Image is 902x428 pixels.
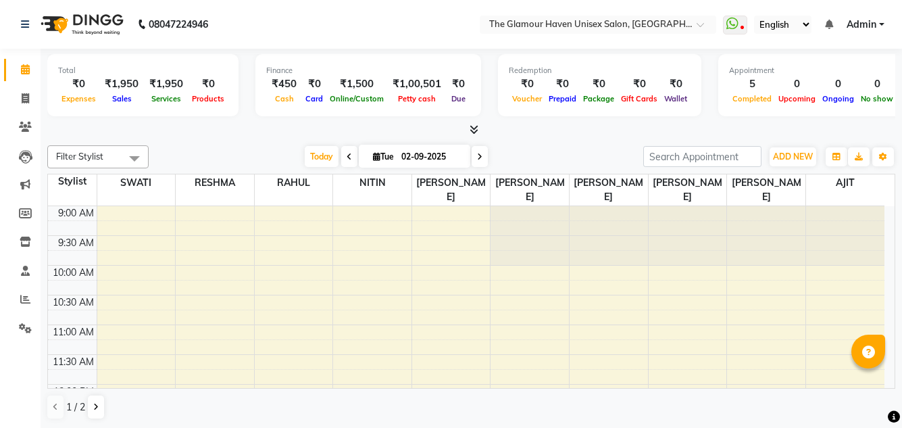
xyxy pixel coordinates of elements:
[302,76,326,92] div: ₹0
[729,65,897,76] div: Appointment
[509,65,691,76] div: Redemption
[333,174,411,191] span: NITIN
[661,94,691,103] span: Wallet
[580,94,618,103] span: Package
[56,151,103,162] span: Filter Stylist
[775,94,819,103] span: Upcoming
[48,174,97,189] div: Stylist
[326,76,387,92] div: ₹1,500
[729,76,775,92] div: 5
[370,151,397,162] span: Tue
[806,174,884,191] span: AJIT
[397,147,465,167] input: 2025-09-02
[305,146,339,167] span: Today
[618,94,661,103] span: Gift Cards
[148,94,184,103] span: Services
[580,76,618,92] div: ₹0
[845,374,888,414] iframe: chat widget
[857,94,897,103] span: No show
[51,385,97,399] div: 12:00 PM
[144,76,189,92] div: ₹1,950
[176,174,254,191] span: RESHMA
[773,151,813,162] span: ADD NEW
[66,400,85,414] span: 1 / 2
[727,174,805,206] span: [PERSON_NAME]
[395,94,439,103] span: Petty cash
[819,76,857,92] div: 0
[819,94,857,103] span: Ongoing
[302,94,326,103] span: Card
[55,236,97,250] div: 9:30 AM
[266,76,302,92] div: ₹450
[770,147,816,166] button: ADD NEW
[99,76,144,92] div: ₹1,950
[847,18,876,32] span: Admin
[326,94,387,103] span: Online/Custom
[729,94,775,103] span: Completed
[272,94,297,103] span: Cash
[387,76,447,92] div: ₹1,00,501
[491,174,569,206] span: [PERSON_NAME]
[50,355,97,369] div: 11:30 AM
[189,76,228,92] div: ₹0
[58,94,99,103] span: Expenses
[618,76,661,92] div: ₹0
[34,5,127,43] img: logo
[149,5,208,43] b: 08047224946
[775,76,819,92] div: 0
[649,174,727,206] span: [PERSON_NAME]
[255,174,333,191] span: RAHUL
[509,76,545,92] div: ₹0
[570,174,648,206] span: [PERSON_NAME]
[58,65,228,76] div: Total
[448,94,469,103] span: Due
[857,76,897,92] div: 0
[266,65,470,76] div: Finance
[545,94,580,103] span: Prepaid
[55,206,97,220] div: 9:00 AM
[643,146,761,167] input: Search Appointment
[97,174,176,191] span: SWATI
[447,76,470,92] div: ₹0
[58,76,99,92] div: ₹0
[50,325,97,339] div: 11:00 AM
[661,76,691,92] div: ₹0
[545,76,580,92] div: ₹0
[50,295,97,310] div: 10:30 AM
[50,266,97,280] div: 10:00 AM
[509,94,545,103] span: Voucher
[412,174,491,206] span: [PERSON_NAME]
[189,94,228,103] span: Products
[109,94,135,103] span: Sales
